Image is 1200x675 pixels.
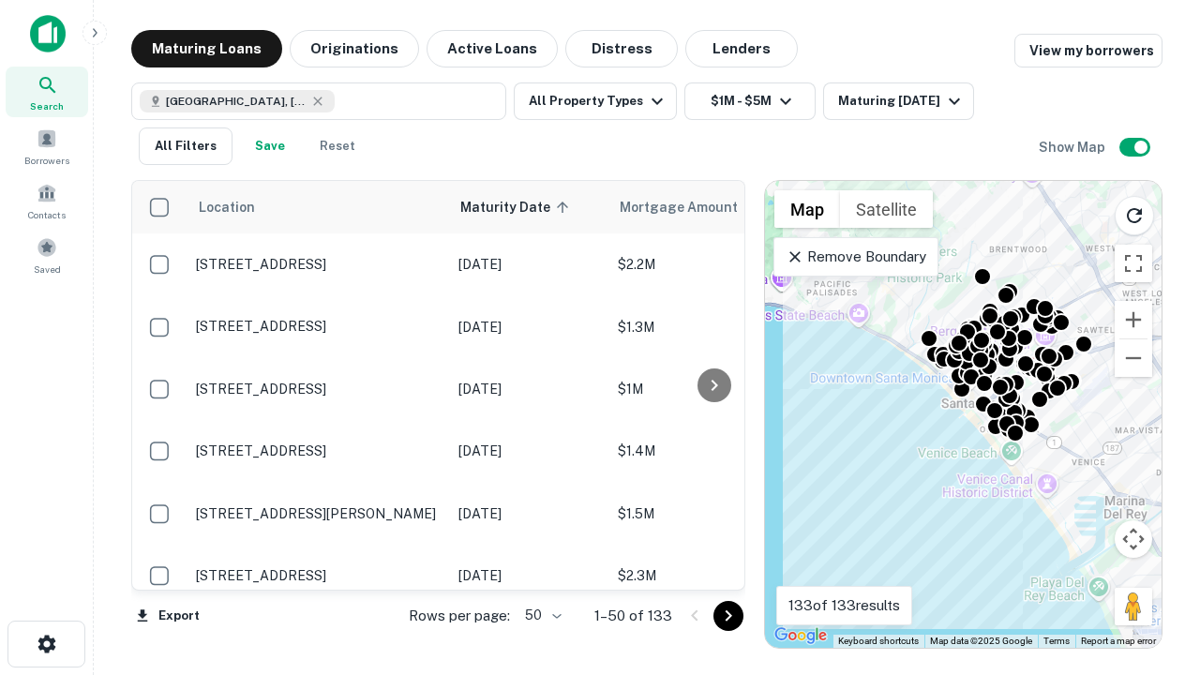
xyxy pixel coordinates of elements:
p: [DATE] [458,503,599,524]
a: Contacts [6,175,88,226]
button: Toggle fullscreen view [1115,245,1152,282]
button: Show street map [774,190,840,228]
th: Maturity Date [449,181,608,233]
p: [STREET_ADDRESS] [196,318,440,335]
th: Mortgage Amount [608,181,815,233]
span: Location [198,196,255,218]
button: Zoom in [1115,301,1152,338]
th: Location [187,181,449,233]
span: [GEOGRAPHIC_DATA], [GEOGRAPHIC_DATA], [GEOGRAPHIC_DATA] [166,93,307,110]
button: Save your search to get updates of matches that match your search criteria. [240,127,300,165]
p: $1.4M [618,441,805,461]
a: View my borrowers [1014,34,1162,67]
p: $1.5M [618,503,805,524]
a: Search [6,67,88,117]
button: Distress [565,30,678,67]
p: $2.3M [618,565,805,586]
a: Borrowers [6,121,88,172]
p: [STREET_ADDRESS] [196,567,440,584]
iframe: Chat Widget [1106,525,1200,615]
span: Search [30,98,64,113]
button: Zoom out [1115,339,1152,377]
p: 133 of 133 results [788,594,900,617]
span: Contacts [28,207,66,222]
div: 50 [517,602,564,629]
p: $1.3M [618,317,805,337]
p: $2.2M [618,254,805,275]
span: Borrowers [24,153,69,168]
p: $1M [618,379,805,399]
p: [DATE] [458,441,599,461]
p: [STREET_ADDRESS] [196,381,440,397]
span: Map data ©2025 Google [930,636,1032,646]
button: Active Loans [427,30,558,67]
p: [DATE] [458,254,599,275]
button: Originations [290,30,419,67]
button: All Filters [139,127,232,165]
button: [GEOGRAPHIC_DATA], [GEOGRAPHIC_DATA], [GEOGRAPHIC_DATA] [131,82,506,120]
p: 1–50 of 133 [594,605,672,627]
p: [STREET_ADDRESS][PERSON_NAME] [196,505,440,522]
button: Lenders [685,30,798,67]
a: Saved [6,230,88,280]
p: [DATE] [458,565,599,586]
button: $1M - $5M [684,82,816,120]
button: Keyboard shortcuts [838,635,919,648]
button: Show satellite imagery [840,190,933,228]
a: Terms (opens in new tab) [1043,636,1070,646]
img: Google [770,623,832,648]
button: Reload search area [1115,196,1154,235]
span: Saved [34,262,61,277]
p: Remove Boundary [786,246,925,268]
button: Maturing Loans [131,30,282,67]
p: Rows per page: [409,605,510,627]
button: Map camera controls [1115,520,1152,558]
button: All Property Types [514,82,677,120]
div: 0 0 [765,181,1162,648]
p: [DATE] [458,317,599,337]
button: Export [131,602,204,630]
span: Maturity Date [460,196,575,218]
p: [STREET_ADDRESS] [196,256,440,273]
img: capitalize-icon.png [30,15,66,52]
h6: Show Map [1039,137,1108,157]
span: Mortgage Amount [620,196,762,218]
a: Open this area in Google Maps (opens a new window) [770,623,832,648]
p: [STREET_ADDRESS] [196,442,440,459]
p: [DATE] [458,379,599,399]
button: Go to next page [713,601,743,631]
div: Maturing [DATE] [838,90,966,112]
a: Report a map error [1081,636,1156,646]
button: Maturing [DATE] [823,82,974,120]
button: Reset [307,127,367,165]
